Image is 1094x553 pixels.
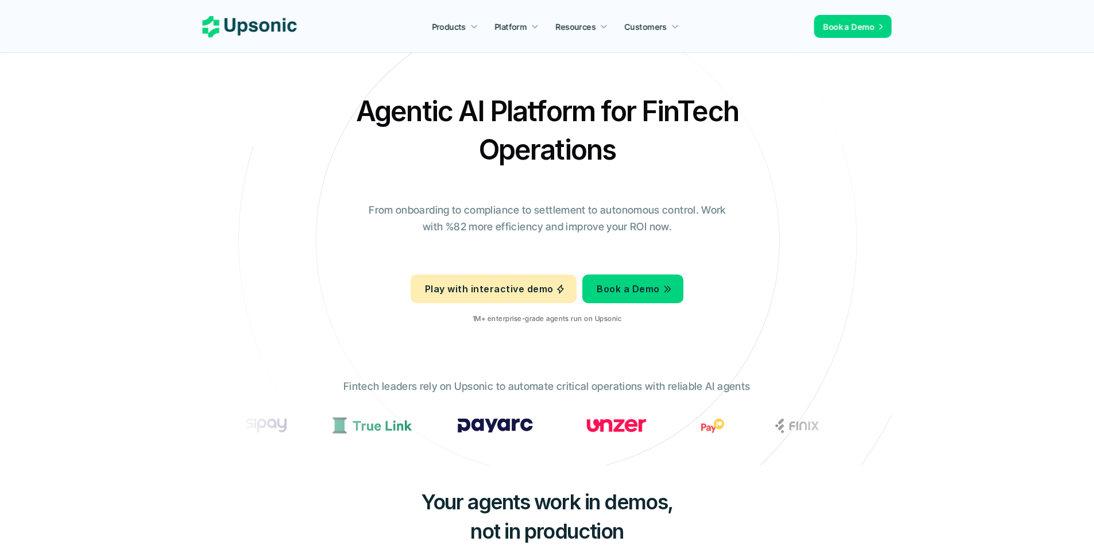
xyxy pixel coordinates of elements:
[625,21,667,33] p: Customers
[421,489,673,515] span: Your agents work in demos,
[597,281,660,297] p: Book a Demo
[814,15,892,38] a: Book a Demo
[473,315,621,323] p: 1M+ enterprise-grade agents run on Upsonic
[556,21,596,33] p: Resources
[346,92,748,169] h2: Agentic AI Platform for FinTech Operations
[425,281,553,297] p: Play with interactive demo
[361,202,734,235] p: From onboarding to compliance to settlement to autonomous control. Work with %82 more efficiency ...
[494,21,527,33] p: Platform
[583,274,683,303] a: Book a Demo
[343,378,750,395] p: Fintech leaders rely on Upsonic to automate critical operations with reliable AI agents
[411,274,577,303] a: Play with interactive demo
[432,21,466,33] p: Products
[824,21,875,33] p: Book a Demo
[470,519,624,544] span: not in production
[425,16,485,37] a: Products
